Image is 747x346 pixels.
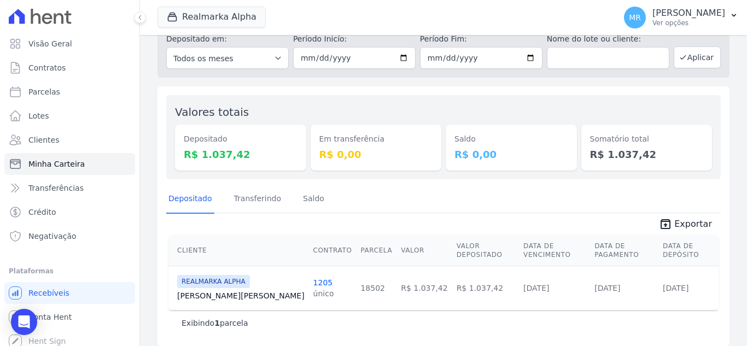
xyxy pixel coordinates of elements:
a: Recebíveis [4,282,135,304]
span: Recebíveis [28,288,69,298]
span: Exportar [674,218,712,231]
dd: R$ 1.037,42 [184,147,297,162]
a: unarchive Exportar [650,218,721,233]
th: Valor Depositado [452,235,519,266]
div: Open Intercom Messenger [11,309,37,335]
i: unarchive [659,218,672,231]
span: Clientes [28,134,59,145]
button: MR [PERSON_NAME] Ver opções [615,2,747,33]
p: Ver opções [652,19,725,27]
dd: R$ 0,00 [454,147,568,162]
dt: Somatório total [590,133,704,145]
span: Visão Geral [28,38,72,49]
a: Conta Hent [4,306,135,328]
dt: Em transferência [319,133,433,145]
th: Data de Vencimento [519,235,590,266]
a: [DATE] [523,284,549,292]
td: R$ 1.037,42 [396,266,452,310]
b: 1 [214,319,220,327]
dt: Saldo [454,133,568,145]
a: Lotes [4,105,135,127]
th: Valor [396,235,452,266]
span: Crédito [28,207,56,218]
dt: Depositado [184,133,297,145]
span: Minha Carteira [28,159,85,169]
label: Nome do lote ou cliente: [547,33,669,45]
label: Período Fim: [420,33,542,45]
th: Contrato [309,235,357,266]
p: Exibindo parcela [182,318,248,329]
th: Parcela [356,235,396,266]
span: Transferências [28,183,84,193]
dd: R$ 0,00 [319,147,433,162]
a: Contratos [4,57,135,79]
div: Plataformas [9,265,131,278]
p: [PERSON_NAME] [652,8,725,19]
span: MR [629,14,641,21]
a: Depositado [166,185,214,214]
a: Crédito [4,201,135,223]
div: único [313,288,334,299]
span: Lotes [28,110,49,121]
label: Período Inicío: [293,33,416,45]
a: Transferindo [232,185,284,214]
a: Transferências [4,177,135,199]
a: Negativação [4,225,135,247]
a: 18502 [360,284,385,292]
button: Realmarka Alpha [157,7,266,27]
a: Clientes [4,129,135,151]
span: Contratos [28,62,66,73]
th: Cliente [168,235,309,266]
a: Parcelas [4,81,135,103]
label: Depositado em: [166,34,227,43]
a: [DATE] [663,284,688,292]
th: Data de Pagamento [590,235,658,266]
label: Valores totais [175,105,249,119]
span: Conta Hent [28,312,72,322]
span: REALMARKA ALPHA [177,275,250,288]
dd: R$ 1.037,42 [590,147,704,162]
a: [DATE] [594,284,620,292]
a: Minha Carteira [4,153,135,175]
button: Aplicar [674,46,721,68]
td: R$ 1.037,42 [452,266,519,310]
span: Parcelas [28,86,60,97]
a: 1205 [313,278,333,287]
a: [PERSON_NAME][PERSON_NAME] [177,290,305,301]
a: Saldo [301,185,326,214]
span: Negativação [28,231,77,242]
a: Visão Geral [4,33,135,55]
th: Data de Depósito [658,235,719,266]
